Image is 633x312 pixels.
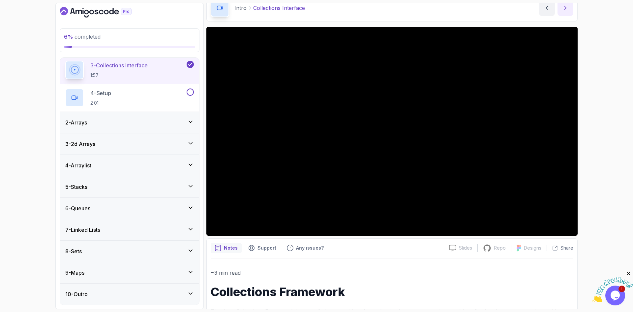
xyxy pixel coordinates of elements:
[90,100,111,106] p: 2:01
[524,245,541,251] p: Designs
[65,269,84,277] h3: 9 - Maps
[494,245,506,251] p: Repo
[90,72,148,79] p: 1:57
[60,284,199,305] button: 10-Outro
[90,89,111,97] p: 4 - Setup
[65,183,87,191] h3: 5 - Stacks
[224,245,238,251] p: Notes
[60,219,199,240] button: 7-Linked Lists
[296,245,324,251] p: Any issues?
[65,140,95,148] h3: 3 - 2d Arrays
[65,226,100,234] h3: 7 - Linked Lists
[60,155,199,176] button: 4-Arraylist
[283,243,328,253] button: Feedback button
[64,33,73,40] span: 6 %
[60,241,199,262] button: 8-Sets
[60,7,147,17] a: Dashboard
[64,33,101,40] span: completed
[65,290,88,298] h3: 10 - Outro
[65,161,91,169] h3: 4 - Arraylist
[211,268,573,277] p: ~3 min read
[60,262,199,283] button: 9-Maps
[60,198,199,219] button: 6-Queues
[459,245,472,251] p: Slides
[65,61,194,79] button: 3-Collections Interface1:57
[547,245,573,251] button: Share
[60,112,199,133] button: 2-Arrays
[253,4,305,12] p: Collections Interface
[60,176,199,197] button: 5-Stacks
[65,119,87,126] h3: 2 - Arrays
[560,245,573,251] p: Share
[60,133,199,155] button: 3-2d Arrays
[234,4,247,12] p: Intro
[211,243,242,253] button: notes button
[65,247,82,255] h3: 8 - Sets
[65,88,194,107] button: 4-Setup2:01
[206,27,578,236] iframe: 2 - Collections Interface
[65,204,90,212] h3: 6 - Queues
[257,245,276,251] p: Support
[211,285,573,298] h1: Collections Framework
[244,243,280,253] button: Support button
[90,61,148,69] p: 3 - Collections Interface
[592,271,633,302] iframe: chat widget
